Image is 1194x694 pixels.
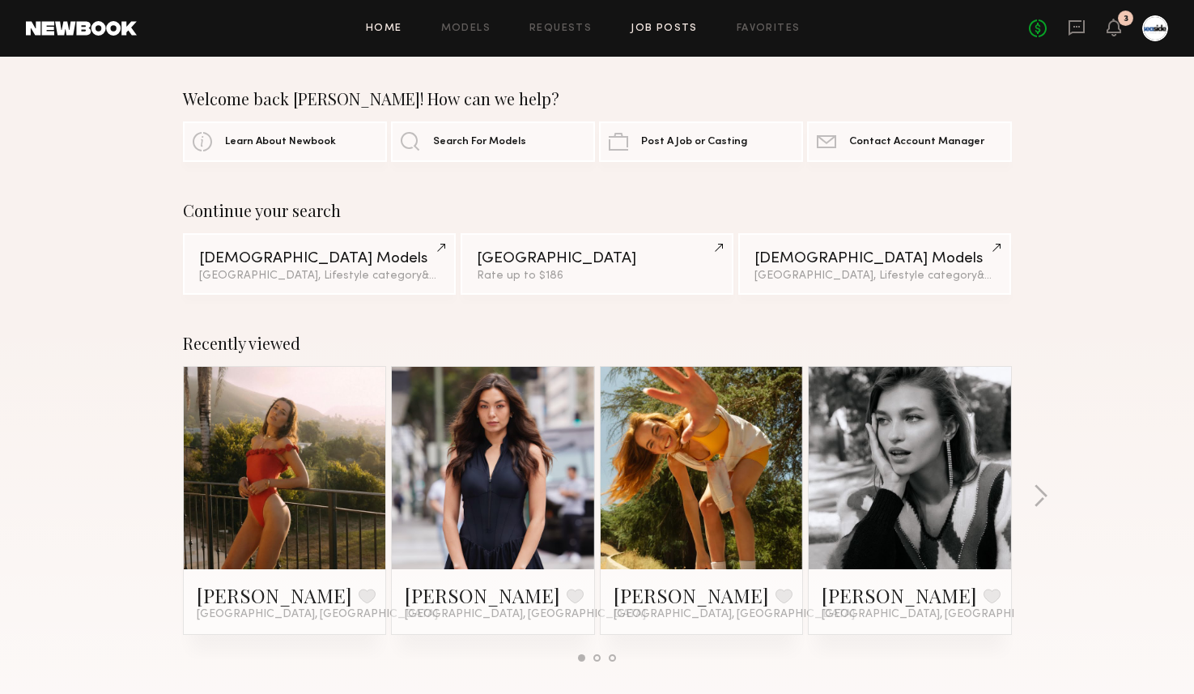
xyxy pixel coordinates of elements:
div: [GEOGRAPHIC_DATA] [477,251,717,266]
span: [GEOGRAPHIC_DATA], [GEOGRAPHIC_DATA] [614,608,855,621]
a: [PERSON_NAME] [822,582,977,608]
div: [GEOGRAPHIC_DATA], Lifestyle category [754,270,995,282]
a: [PERSON_NAME] [197,582,352,608]
div: Recently viewed [183,334,1012,353]
div: [DEMOGRAPHIC_DATA] Models [199,251,440,266]
a: [PERSON_NAME] [405,582,560,608]
a: Home [366,23,402,34]
a: Post A Job or Casting [599,121,803,162]
a: Contact Account Manager [807,121,1011,162]
a: [DEMOGRAPHIC_DATA] Models[GEOGRAPHIC_DATA], Lifestyle category&2other filters [183,233,456,295]
a: Requests [529,23,592,34]
a: Models [441,23,491,34]
div: 3 [1124,15,1128,23]
span: Post A Job or Casting [641,137,747,147]
span: Learn About Newbook [225,137,336,147]
span: & 2 other filter s [422,270,499,281]
div: Welcome back [PERSON_NAME]! How can we help? [183,89,1012,109]
a: Search For Models [391,121,595,162]
div: Continue your search [183,201,1012,220]
span: [GEOGRAPHIC_DATA], [GEOGRAPHIC_DATA] [405,608,646,621]
div: Rate up to $186 [477,270,717,282]
a: [GEOGRAPHIC_DATA]Rate up to $186 [461,233,733,295]
span: & 1 other filter [977,270,1047,281]
a: Favorites [737,23,801,34]
a: Learn About Newbook [183,121,387,162]
div: [GEOGRAPHIC_DATA], Lifestyle category [199,270,440,282]
span: [GEOGRAPHIC_DATA], [GEOGRAPHIC_DATA] [822,608,1063,621]
a: [PERSON_NAME] [614,582,769,608]
span: Search For Models [433,137,526,147]
a: [DEMOGRAPHIC_DATA] Models[GEOGRAPHIC_DATA], Lifestyle category&1other filter [738,233,1011,295]
div: [DEMOGRAPHIC_DATA] Models [754,251,995,266]
span: Contact Account Manager [849,137,984,147]
span: [GEOGRAPHIC_DATA], [GEOGRAPHIC_DATA] [197,608,438,621]
a: Job Posts [631,23,698,34]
